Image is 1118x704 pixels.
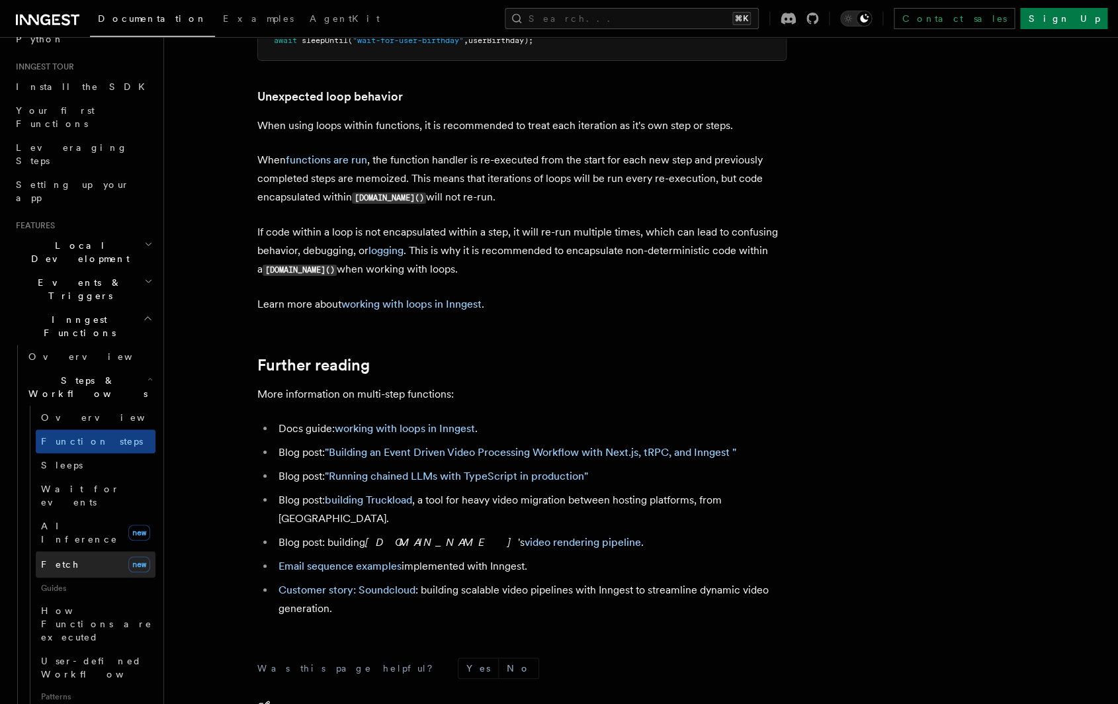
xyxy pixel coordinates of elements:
p: When using loops within functions, it is recommended to treat each iteration as it's own step or ... [257,116,787,135]
span: new [128,525,150,541]
a: How Functions are executed [36,599,155,649]
a: Setting up your app [11,173,155,210]
a: Sign Up [1020,8,1107,29]
a: Unexpected loop behavior [257,87,403,106]
span: userBirthday); [468,36,533,45]
span: Leveraging Steps [16,142,128,166]
span: AgentKit [310,13,380,24]
a: Your first Functions [11,99,155,136]
button: No [499,658,538,678]
code: [DOMAIN_NAME]() [263,265,337,276]
span: Overview [28,351,165,362]
span: Setting up your app [16,179,130,203]
span: Sleeps [41,460,83,470]
span: Steps & Workflows [23,374,148,400]
li: Blog post: [275,443,787,462]
button: Steps & Workflows [23,369,155,406]
a: Wait for events [36,477,155,514]
p: Learn more about . [257,295,787,314]
span: Features [11,220,55,231]
span: Local Development [11,239,144,265]
a: Examples [215,4,302,36]
button: Toggle dark mode [840,11,872,26]
span: await [274,36,297,45]
a: Leveraging Steps [11,136,155,173]
span: Fetch [41,559,79,570]
a: Fetchnew [36,551,155,578]
span: Guides [36,578,155,599]
a: Sleeps [36,453,155,477]
span: "wait-for-user-birthday" [353,36,464,45]
a: "Running chained LLMs with TypeScript in production" [325,470,588,482]
span: AI Inference [41,521,118,545]
a: User-defined Workflows [36,649,155,686]
button: Yes [458,658,498,678]
a: Python [11,27,155,51]
span: Events & Triggers [11,276,144,302]
a: Customer story: Soundcloud [279,584,415,596]
li: Blog post: building 's . [275,533,787,552]
li: implemented with Inngest. [275,557,787,576]
span: How Functions are executed [41,605,152,642]
p: Was this page helpful? [257,662,442,675]
a: functions are run [286,154,367,166]
em: [DOMAIN_NAME] [365,536,518,549]
span: Wait for events [41,484,120,507]
p: When , the function handler is re-executed from the start for each new step and previously comple... [257,151,787,207]
a: working with loops in Inngest [341,298,482,310]
span: Inngest Functions [11,313,143,339]
li: Docs guide: . [275,419,787,438]
a: building Truckload [325,494,412,506]
li: Blog post: , a tool for heavy video migration between hosting platforms, from [GEOGRAPHIC_DATA]. [275,491,787,528]
a: Email sequence examples [279,560,402,572]
span: Install the SDK [16,81,153,92]
span: User-defined Workflows [41,656,160,680]
span: Overview [41,412,177,423]
li: Blog post: [275,467,787,486]
span: Function steps [41,436,143,447]
span: Examples [223,13,294,24]
a: "Building an Event Driven Video Processing Workflow with Next.js, tRPC, and Inngest " [325,446,736,459]
a: AI Inferencenew [36,514,155,551]
p: If code within a loop is not encapsulated within a step, it will re-run multiple times, which can... [257,223,787,279]
a: logging [368,244,404,257]
a: working with loops in Inngest [335,422,475,435]
a: Contact sales [894,8,1015,29]
kbd: ⌘K [732,12,751,25]
li: : building scalable video pipelines with Inngest to streamline dynamic video generation. [275,581,787,618]
a: Further reading [257,356,370,374]
p: More information on multi-step functions: [257,385,787,404]
button: Search...⌘K [505,8,759,29]
a: Overview [23,345,155,369]
span: ( [348,36,353,45]
a: Function steps [36,429,155,453]
span: Inngest tour [11,62,74,72]
a: Overview [36,406,155,429]
span: new [128,556,150,572]
span: , [464,36,468,45]
span: Your first Functions [16,105,95,129]
a: Documentation [90,4,215,37]
button: Inngest Functions [11,308,155,345]
a: Install the SDK [11,75,155,99]
a: AgentKit [302,4,388,36]
button: Events & Triggers [11,271,155,308]
span: Documentation [98,13,207,24]
span: Python [16,34,64,44]
span: sleepUntil [302,36,348,45]
a: video rendering pipeline [525,536,641,549]
code: [DOMAIN_NAME]() [352,193,426,204]
button: Local Development [11,234,155,271]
